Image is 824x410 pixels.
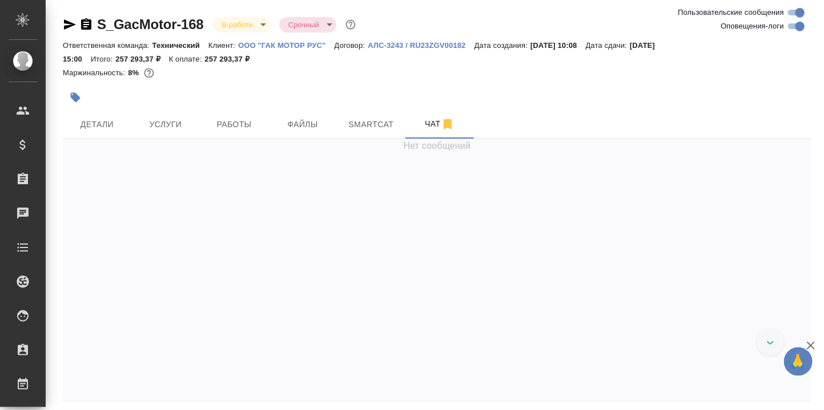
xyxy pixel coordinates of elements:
[586,41,630,50] p: Дата сдачи:
[63,41,152,50] p: Ответственная команда:
[204,55,258,63] p: 257 293,37 ₽
[275,117,330,132] span: Файлы
[63,18,77,31] button: Скопировать ссылку для ЯМессенджера
[285,20,323,30] button: Срочный
[368,40,474,50] a: АЛС-3243 / RU23ZGV00182
[142,66,156,80] button: 197592.00 RUB;
[678,7,784,18] span: Пользовательские сообщения
[152,41,208,50] p: Технический
[208,41,238,50] p: Клиент:
[91,55,115,63] p: Итого:
[97,17,204,32] a: S_GacMotor-168
[138,117,193,132] span: Услуги
[412,117,467,131] span: Чат
[530,41,586,50] p: [DATE] 10:08
[219,20,256,30] button: В работе
[335,41,368,50] p: Договор:
[343,17,358,32] button: Доп статусы указывают на важность/срочность заказа
[784,347,813,376] button: 🙏
[475,41,530,50] p: Дата создания:
[238,41,334,50] p: ООО "ГАК МОТОР РУС"
[79,18,93,31] button: Скопировать ссылку
[368,41,474,50] p: АЛС-3243 / RU23ZGV00182
[721,21,784,32] span: Оповещения-логи
[63,68,128,77] p: Маржинальность:
[404,139,471,153] span: Нет сообщений
[344,117,399,132] span: Smartcat
[279,17,336,33] div: В работе
[213,17,270,33] div: В работе
[789,350,808,374] span: 🙏
[238,40,334,50] a: ООО "ГАК МОТОР РУС"
[63,85,88,110] button: Добавить тэг
[169,55,205,63] p: К оплате:
[207,117,262,132] span: Работы
[70,117,124,132] span: Детали
[115,55,168,63] p: 257 293,37 ₽
[128,68,142,77] p: 8%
